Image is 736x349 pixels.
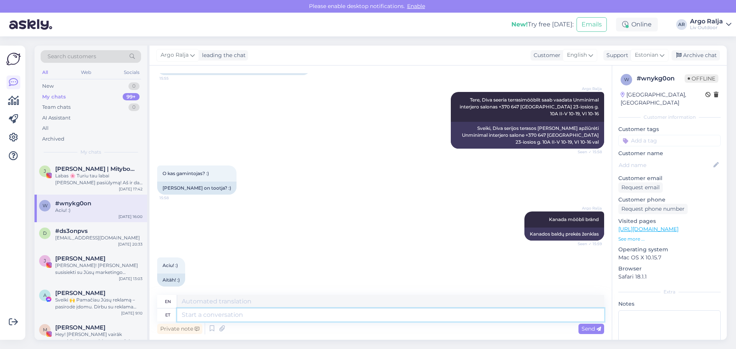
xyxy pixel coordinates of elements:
[165,295,171,308] div: en
[55,165,135,172] span: Jacinta Baltauskaitė | Mitybos specialistė | SUPER MAMA 🚀
[618,114,721,121] div: Customer information
[157,182,237,195] div: [PERSON_NAME] on tootja? :)
[618,288,721,295] div: Extra
[55,207,143,214] div: Aciu! :)
[44,258,46,264] span: J
[582,325,601,332] span: Send
[42,135,64,143] div: Archived
[618,135,721,146] input: Add a tag
[42,93,66,101] div: My chats
[624,77,629,82] span: w
[48,52,96,61] span: Search customers
[43,230,47,236] span: d
[618,226,678,233] a: [URL][DOMAIN_NAME]
[55,290,105,297] span: Arnas Linkevicius
[618,182,663,193] div: Request email
[118,241,143,247] div: [DATE] 20:33
[531,51,560,59] div: Customer
[618,196,721,204] p: Customer phone
[511,20,573,29] div: Try free [DATE]:
[618,125,721,133] p: Customer tags
[43,327,47,333] span: M
[676,19,687,30] div: AR
[119,186,143,192] div: [DATE] 17:42
[55,331,143,345] div: Hey! [PERSON_NAME] vairāk nepublicējat organisko saturu? :)
[159,287,188,293] span: 16:00
[118,214,143,220] div: [DATE] 16:00
[690,18,723,25] div: Argo Ralja
[121,310,143,316] div: [DATE] 9:10
[119,276,143,282] div: [DATE] 13:03
[618,300,721,308] p: Notes
[163,262,178,268] span: Aciu! :)
[460,97,600,116] span: Tere, Diva seeria terrasimööblit saab vaadata Unminimal interjero salonas +370 647 [GEOGRAPHIC_DA...
[549,216,599,222] span: Kanada mööbli bränd
[55,172,143,186] div: Labas 🌸 Turiu tau labai [PERSON_NAME] pasiūlymą! Aš ir dar dvi kolegės @andreja.[PERSON_NAME] ir ...
[55,234,143,241] div: [EMAIL_ADDRESS][DOMAIN_NAME]
[42,114,71,122] div: AI Assistant
[161,51,189,59] span: Argo Ralja
[42,82,54,90] div: New
[43,203,48,208] span: w
[79,67,93,77] div: Web
[42,103,71,111] div: Team chats
[123,93,140,101] div: 99+
[80,149,101,156] span: My chats
[618,265,721,273] p: Browser
[199,51,246,59] div: leading the chat
[618,149,721,157] p: Customer name
[55,262,143,276] div: [PERSON_NAME]! [PERSON_NAME] susisiekti su Jūsų marketingo skyriumi ar asmeniu atsakingu už rekla...
[122,67,141,77] div: Socials
[618,254,721,262] p: Mac OS X 10.15.7
[44,168,46,174] span: J
[55,297,143,310] div: Sveiki 🙌 Pamačiau Jūsų reklamą – pasirodė įdomu. Dirbu su reklama įvairiuose kanaluose (Meta, Tik...
[573,149,602,155] span: Seen ✓ 15:58
[685,74,718,83] span: Offline
[690,18,731,31] a: Argo RaljaLiv Outdoor
[159,195,188,201] span: 15:58
[635,51,658,59] span: Estonian
[511,21,528,28] b: New!
[55,200,91,207] span: #wnykg0on
[41,67,49,77] div: All
[573,241,602,247] span: Seen ✓ 15:59
[157,324,202,334] div: Private note
[128,82,140,90] div: 0
[451,122,604,149] div: Sveiki, Diva serijos terasos [PERSON_NAME] apžiūrėti Unminimal interjero salone +370 647 [GEOGRAP...
[577,17,607,32] button: Emails
[55,255,105,262] span: Justė Jusytė
[603,51,628,59] div: Support
[621,91,705,107] div: [GEOGRAPHIC_DATA], [GEOGRAPHIC_DATA]
[55,228,88,234] span: #ds3onpvs
[618,246,721,254] p: Operating system
[524,228,604,241] div: Kanados baldų prekės ženklas
[163,170,209,176] span: O kas gamintojas? :)
[42,125,49,132] div: All
[618,236,721,242] p: See more ...
[567,51,587,59] span: English
[6,52,21,66] img: Askly Logo
[159,75,188,81] span: 15:55
[157,274,185,287] div: Aitäh! :)
[405,3,427,10] span: Enable
[618,273,721,281] p: Safari 18.1.1
[573,86,602,92] span: Argo Ralja
[616,18,658,31] div: Online
[672,50,720,61] div: Archive chat
[618,217,721,225] p: Visited pages
[165,308,170,321] div: et
[619,161,712,169] input: Add name
[690,25,723,31] div: Liv Outdoor
[618,174,721,182] p: Customer email
[43,292,47,298] span: A
[573,205,602,211] span: Argo Ralja
[55,324,105,331] span: Matiss Baskevics
[637,74,685,83] div: # wnykg0on
[128,103,140,111] div: 0
[618,204,688,214] div: Request phone number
